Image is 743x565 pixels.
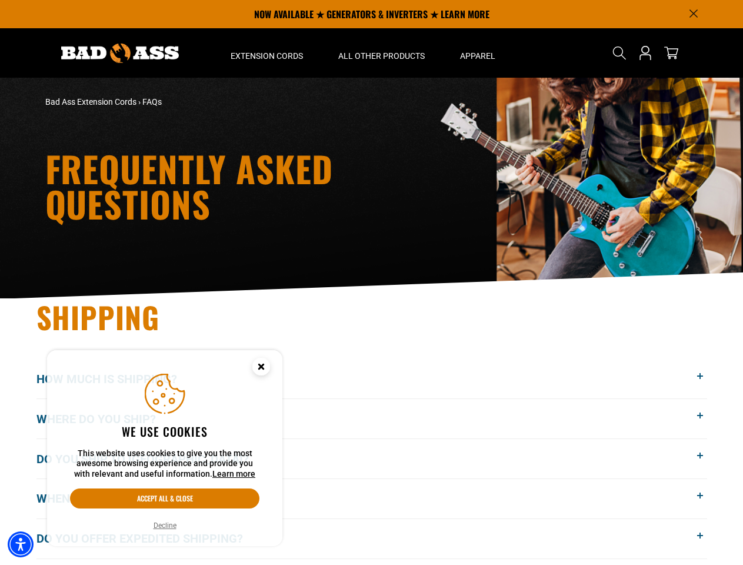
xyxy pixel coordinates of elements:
[636,28,655,78] a: Open this option
[45,151,475,221] h1: Frequently Asked Questions
[45,96,475,108] nav: breadcrumbs
[70,448,259,480] p: This website uses cookies to give you the most awesome browsing experience and provide you with r...
[61,44,179,63] img: Bad Ass Extension Cords
[240,350,282,387] button: Close this option
[213,28,321,78] summary: Extension Cords
[142,97,162,107] span: FAQs
[150,520,180,531] button: Decline
[460,51,495,61] span: Apparel
[610,44,629,62] summary: Search
[36,439,707,478] button: Do you ship to [GEOGRAPHIC_DATA]?
[36,410,174,428] span: Where do you ship?
[36,490,241,507] span: When will my order get here?
[36,295,160,338] span: Shipping
[45,97,136,107] a: Bad Ass Extension Cords
[36,519,707,559] button: Do you offer expedited shipping?
[8,531,34,557] div: Accessibility Menu
[47,350,282,547] aside: Cookie Consent
[36,450,266,468] span: Do you ship to [GEOGRAPHIC_DATA]?
[212,469,255,478] a: This website uses cookies to give you the most awesome browsing experience and provide you with r...
[36,399,707,438] button: Where do you ship?
[36,360,707,399] button: How much is shipping?
[70,488,259,508] button: Accept all & close
[321,28,442,78] summary: All Other Products
[70,424,259,439] h2: We use cookies
[442,28,513,78] summary: Apparel
[36,479,707,519] button: When will my order get here?
[338,51,425,61] span: All Other Products
[662,46,681,60] a: cart
[36,370,195,388] span: How much is shipping?
[231,51,303,61] span: Extension Cords
[138,97,141,107] span: ›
